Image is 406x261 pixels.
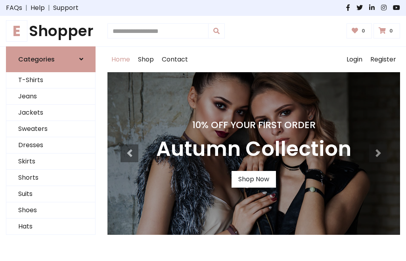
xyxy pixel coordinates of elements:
span: E [6,20,27,42]
a: Home [107,47,134,72]
a: Suits [6,186,95,202]
span: 0 [360,27,367,35]
a: Shorts [6,170,95,186]
a: 0 [373,23,400,38]
a: Jackets [6,105,95,121]
a: Categories [6,46,96,72]
a: Sweaters [6,121,95,137]
h6: Categories [18,56,55,63]
a: Register [366,47,400,72]
h4: 10% Off Your First Order [156,119,351,130]
a: Dresses [6,137,95,154]
a: Help [31,3,45,13]
a: Jeans [6,88,95,105]
a: Login [343,47,366,72]
span: | [45,3,53,13]
a: Shoes [6,202,95,219]
a: Shop Now [232,171,276,188]
h3: Autumn Collection [156,137,351,161]
span: 0 [387,27,395,35]
h1: Shopper [6,22,96,40]
span: | [22,3,31,13]
a: T-Shirts [6,72,95,88]
a: Support [53,3,79,13]
a: 0 [347,23,372,38]
a: FAQs [6,3,22,13]
a: Shop [134,47,158,72]
a: Skirts [6,154,95,170]
a: Hats [6,219,95,235]
a: Contact [158,47,192,72]
a: EShopper [6,22,96,40]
